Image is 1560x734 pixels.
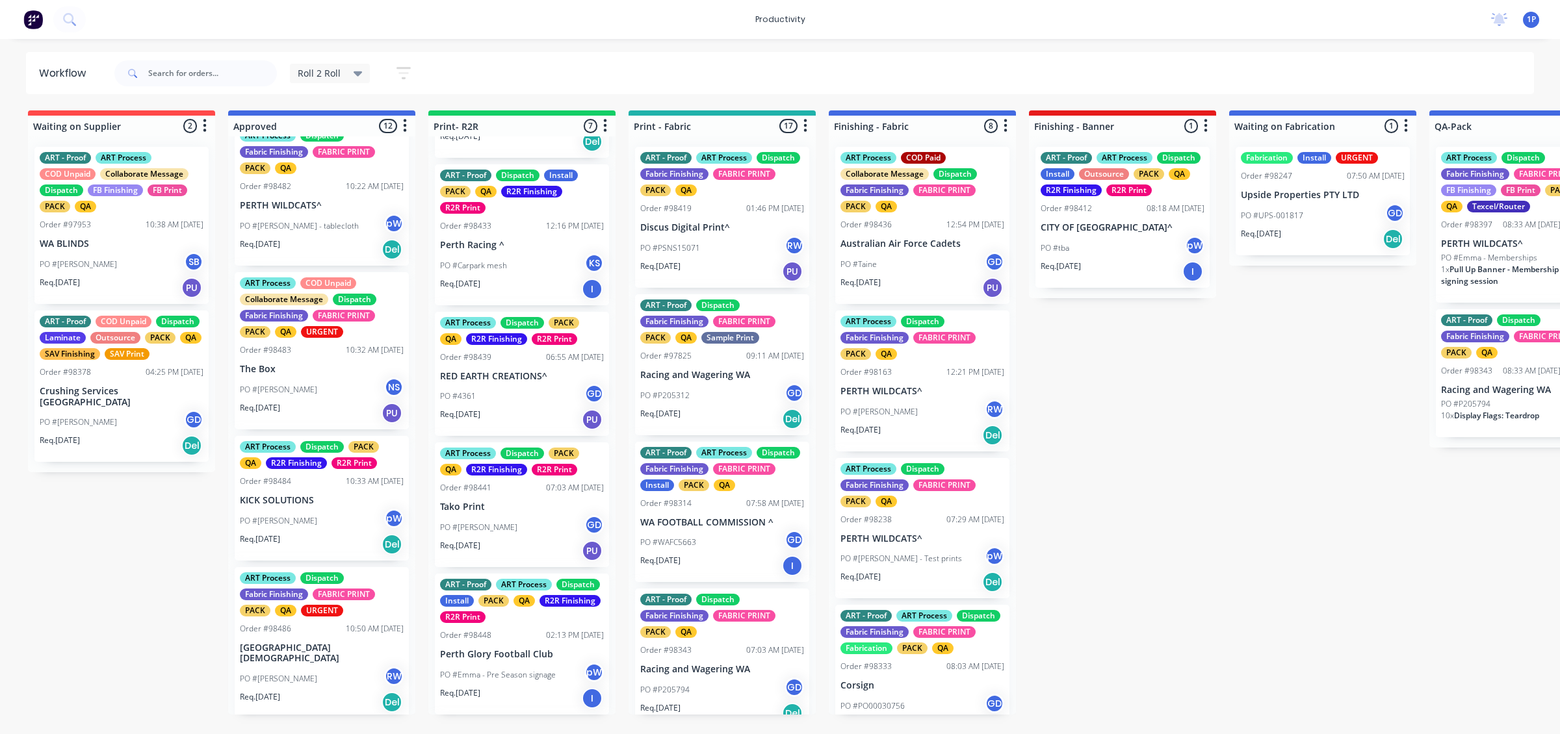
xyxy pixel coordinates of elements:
[1454,410,1539,421] span: Display Flags: Teardrop
[640,370,804,381] p: Racing and Wagering WA
[240,441,296,453] div: ART Process
[466,464,527,475] div: R2R Finishing
[382,239,402,260] div: Del
[714,479,735,491] div: QA
[1297,152,1331,164] div: Install
[635,442,809,583] div: ART - ProofART ProcessDispatchFabric FinishingFABRIC PRINTInstallPACKQAOrder #9831407:58 AM [DATE...
[240,495,404,506] p: KICK SOLUTIONS
[1441,252,1537,264] p: PO #Emma - Memberships
[313,588,375,600] div: FABRIC PRINT
[840,386,1004,397] p: PERTH WILDCATS^
[440,501,604,513] p: Tako Print
[240,402,280,414] p: Req. [DATE]
[346,181,404,192] div: 10:22 AM [DATE]
[782,409,803,429] div: Del
[235,436,409,561] div: ART ProcessDispatchPACKQAR2R FinishingR2R PrintOrder #9848410:33 AM [DATE]KICK SOLUTIONSPO #[PERS...
[982,425,1003,446] div: Del
[1385,203,1405,223] div: GD
[876,201,897,212] div: QA
[757,152,800,164] div: Dispatch
[440,333,461,345] div: QA
[746,498,804,509] div: 07:58 AM [DATE]
[240,457,261,469] div: QA
[640,594,692,605] div: ART - Proof
[746,203,804,214] div: 01:46 PM [DATE]
[835,147,1009,304] div: ART ProcessCOD PaidCollaborate MessageDispatchFabric FinishingFABRIC PRINTPACKQAOrder #9843612:54...
[96,316,151,327] div: COD Unpaid
[840,332,909,344] div: Fabric Finishing
[1241,170,1292,182] div: Order #98247
[840,571,881,583] p: Req. [DATE]
[713,463,775,475] div: FABRIC PRINT
[549,448,579,459] div: PACK
[1157,152,1201,164] div: Dispatch
[1185,236,1204,255] div: pW
[675,184,697,196] div: QA
[1441,331,1509,342] div: Fabric Finishing
[382,534,402,555] div: Del
[500,448,544,459] div: Dispatch
[384,377,404,397] div: NS
[539,595,601,607] div: R2R Finishing
[785,383,804,403] div: GD
[1041,222,1204,233] p: CITY OF [GEOGRAPHIC_DATA]^
[1041,184,1102,196] div: R2R Finishing
[96,152,151,164] div: ART Process
[275,162,296,174] div: QA
[240,533,280,545] p: Req. [DATE]
[876,496,897,507] div: QA
[40,201,70,212] div: PACK
[584,515,604,535] div: GD
[713,316,775,327] div: FABRIC PRINT
[546,220,604,232] div: 12:16 PM [DATE]
[440,131,480,142] p: Req. [DATE]
[105,348,149,360] div: SAV Print
[40,348,100,360] div: SAV Finishing
[635,147,809,288] div: ART - ProofART ProcessDispatchFabric FinishingFABRIC PRINTPACKQAOrder #9841901:46 PM [DATE]Discus...
[266,457,327,469] div: R2R Finishing
[146,366,203,378] div: 04:25 PM [DATE]
[640,610,708,622] div: Fabric Finishing
[40,332,86,344] div: Laminate
[440,220,491,232] div: Order #98433
[440,278,480,290] p: Req. [DATE]
[240,572,296,584] div: ART Process
[1527,14,1536,25] span: 1P
[1441,264,1449,275] span: 1 x
[40,277,80,288] p: Req. [DATE]
[88,184,143,196] div: FB Finishing
[301,605,343,616] div: URGENT
[440,202,486,214] div: R2R Print
[384,214,404,233] div: pW
[240,384,317,396] p: PO #[PERSON_NAME]
[713,168,775,180] div: FABRIC PRINT
[982,277,1003,298] div: PU
[582,409,603,430] div: PU
[582,540,603,561] div: PU
[146,219,203,231] div: 10:38 AM [DATE]
[840,479,909,491] div: Fabric Finishing
[1497,314,1540,326] div: Dispatch
[240,326,270,338] div: PACK
[240,344,291,356] div: Order #98483
[640,447,692,459] div: ART - Proof
[440,595,474,607] div: Install
[896,610,952,622] div: ART Process
[1336,152,1378,164] div: URGENT
[640,332,671,344] div: PACK
[840,610,892,622] div: ART - Proof
[1035,147,1210,288] div: ART - ProofART ProcessDispatchInstallOutsourcePACKQAR2R FinishingR2R PrintOrder #9841208:18 AM [D...
[785,236,804,255] div: RW
[933,168,977,180] div: Dispatch
[1501,184,1540,196] div: FB Print
[532,464,577,475] div: R2R Print
[1097,152,1152,164] div: ART Process
[840,316,896,327] div: ART Process
[440,579,491,590] div: ART - Proof
[946,366,1004,378] div: 12:21 PM [DATE]
[840,168,929,180] div: Collaborate Message
[440,351,491,363] div: Order #98439
[440,186,471,197] div: PACK
[840,201,871,212] div: PACK
[840,277,881,288] p: Req. [DATE]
